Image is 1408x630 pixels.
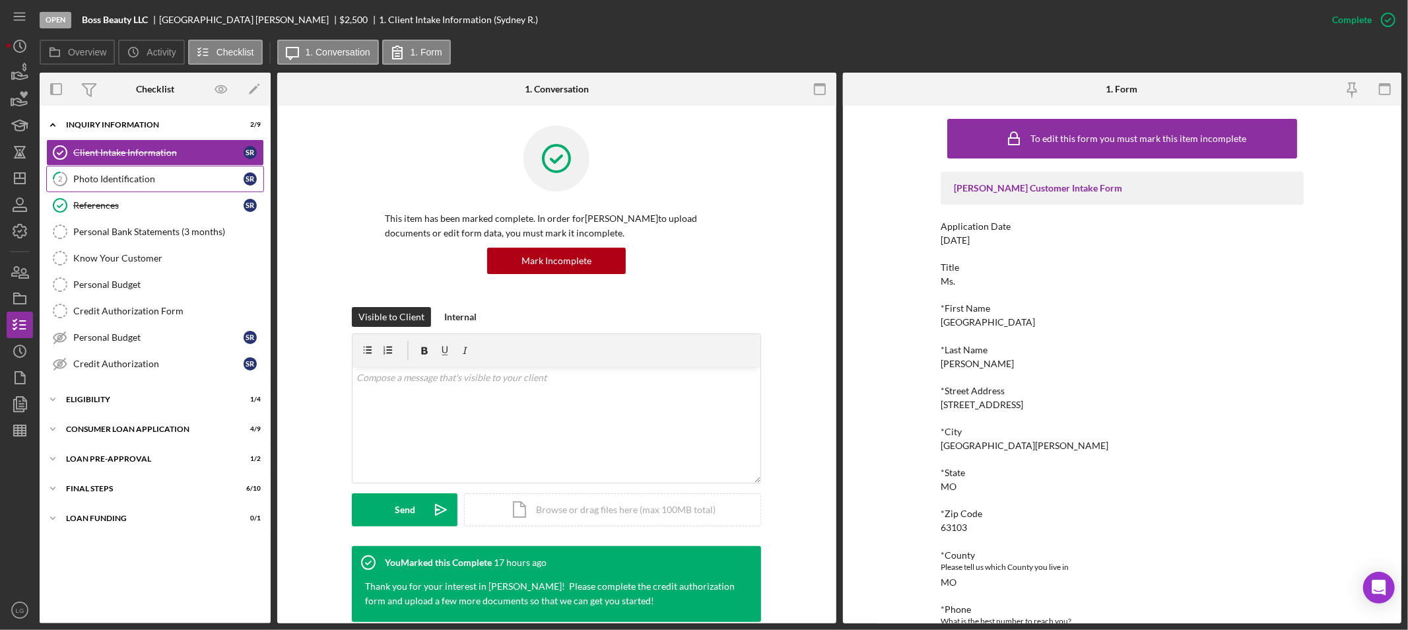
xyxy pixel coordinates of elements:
div: 2 / 9 [237,121,261,129]
div: MO [941,577,956,588]
div: 1. Form [1106,84,1138,94]
div: To edit this form you must mark this item incomplete [1030,133,1246,144]
p: Thank you for your interest in [PERSON_NAME]! Please complete the credit authorization form and u... [365,579,735,609]
div: S R [244,357,257,370]
div: Checklist [136,84,174,94]
div: *City [941,427,1304,437]
p: This item has been marked complete. In order for [PERSON_NAME] to upload documents or edit form d... [385,211,728,241]
div: Complete [1332,7,1372,33]
b: Boss Beauty LLC [82,15,148,25]
div: Open [40,12,71,28]
a: Personal Budget [46,271,264,298]
div: Please tell us which County you live in [941,561,1304,574]
time: 2025-10-09 21:30 [494,557,547,568]
div: Internal [444,307,477,327]
div: [GEOGRAPHIC_DATA][PERSON_NAME] [941,440,1108,451]
div: 1. Conversation [525,84,589,94]
button: LG [7,597,33,623]
div: Mark Incomplete [521,248,591,274]
div: S R [244,146,257,159]
div: References [73,200,244,211]
div: Personal Budget [73,332,244,343]
div: FINAL STEPS [66,485,228,493]
button: Checklist [188,40,263,65]
div: S R [244,199,257,212]
button: Visible to Client [352,307,431,327]
button: Overview [40,40,115,65]
div: *Last Name [941,345,1304,355]
div: 63103 [941,522,967,533]
label: Activity [147,47,176,57]
div: [PERSON_NAME] [941,359,1014,369]
div: *County [941,550,1304,561]
div: Title [941,262,1304,273]
button: Mark Incomplete [487,248,626,274]
span: $2,500 [340,14,368,25]
div: *Phone [941,604,1304,615]
div: 6 / 10 [237,485,261,493]
button: Complete [1319,7,1401,33]
div: 1 / 4 [237,396,261,403]
div: Personal Budget [73,279,263,290]
div: Consumer Loan Application [66,425,228,433]
button: 1. Form [382,40,451,65]
text: LG [16,607,24,614]
div: 1 / 2 [237,455,261,463]
div: Send [395,493,415,526]
div: Credit Authorization [73,359,244,369]
div: MO [941,481,956,492]
div: Personal Bank Statements (3 months) [73,227,263,237]
div: [GEOGRAPHIC_DATA] [PERSON_NAME] [159,15,340,25]
a: Personal Bank Statements (3 months) [46,219,264,245]
div: Credit Authorization Form [73,306,263,316]
div: S R [244,172,257,186]
div: Inquiry Information [66,121,228,129]
label: Overview [68,47,106,57]
label: 1. Conversation [306,47,370,57]
button: Internal [438,307,483,327]
div: Visible to Client [358,307,424,327]
div: Know Your Customer [73,253,263,263]
a: Personal BudgetSR [46,324,264,351]
div: Loan Funding [66,514,228,522]
label: 1. Form [411,47,442,57]
div: [STREET_ADDRESS] [941,400,1023,410]
div: Ms. [941,276,955,287]
button: Send [352,493,457,526]
div: You Marked this Complete [385,557,492,568]
div: *State [941,468,1304,478]
div: *First Name [941,303,1304,314]
div: 0 / 1 [237,514,261,522]
a: Know Your Customer [46,245,264,271]
a: Client Intake InformationSR [46,139,264,166]
a: Credit Authorization Form [46,298,264,324]
div: Eligibility [66,396,228,403]
label: Checklist [217,47,254,57]
button: 1. Conversation [277,40,379,65]
div: 1. Client Intake Information (Sydney R.) [379,15,538,25]
div: 4 / 9 [237,425,261,433]
div: Application Date [941,221,1304,232]
div: [DATE] [941,235,970,246]
div: Open Intercom Messenger [1363,572,1395,604]
div: [PERSON_NAME] Customer Intake Form [954,183,1291,193]
div: *Street Address [941,386,1304,396]
button: Activity [118,40,184,65]
div: What is the best number to reach you? [941,615,1304,628]
a: ReferencesSR [46,192,264,219]
div: Photo Identification [73,174,244,184]
a: Credit AuthorizationSR [46,351,264,377]
div: *Zip Code [941,508,1304,519]
a: 2Photo IdentificationSR [46,166,264,192]
div: [GEOGRAPHIC_DATA] [941,317,1035,328]
tspan: 2 [58,174,62,183]
div: S R [244,331,257,344]
div: Loan Pre-Approval [66,455,228,463]
div: Client Intake Information [73,147,244,158]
